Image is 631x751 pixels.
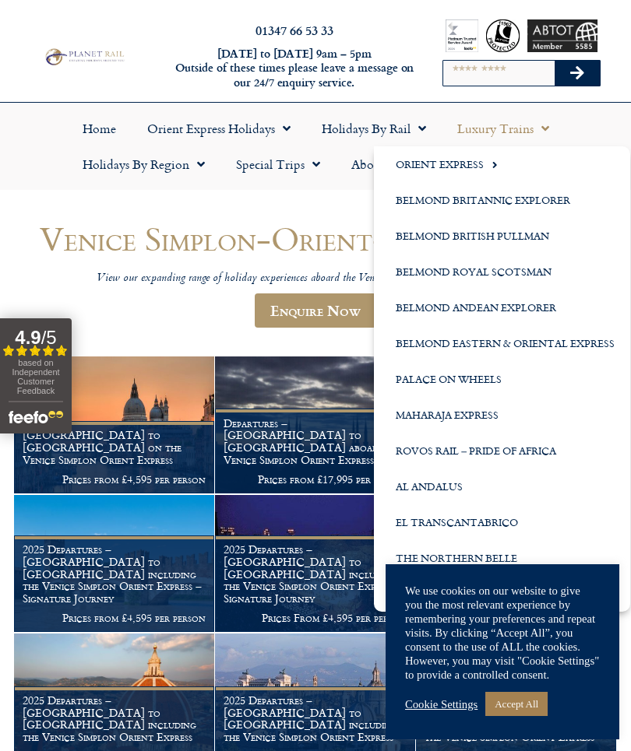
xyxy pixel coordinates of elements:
[374,146,630,612] ul: Luxury Trains
[215,495,416,633] a: 2025 Departures – [GEOGRAPHIC_DATA] to [GEOGRAPHIC_DATA] including the Venice Simplon Orient Expr...
[8,111,623,182] nav: Menu
[405,584,600,682] div: We use cookies on our website to give you the most relevant experience by remembering your prefer...
[374,182,630,218] a: Belmond Britannic Explorer
[14,220,617,257] h1: Venice Simplon-Orient-Express - 2025
[14,356,215,494] a: [GEOGRAPHIC_DATA] to [GEOGRAPHIC_DATA] on the Venice Simplon Orient Express Prices from £4,595 pe...
[374,361,630,397] a: Palace on Wheels
[374,397,630,433] a: Maharaja Express
[67,146,220,182] a: Holidays by Region
[374,433,630,468] a: Rovos Rail – Pride of Africa
[132,111,306,146] a: Orient Express Holidays
[14,495,215,633] a: 2025 Departures – [GEOGRAPHIC_DATA] to [GEOGRAPHIC_DATA] including the Venice Simplon Orient Expr...
[442,111,565,146] a: Luxury Trains
[42,47,126,68] img: Planet Rail Train Holidays Logo
[23,473,206,486] p: Prices from £4,595 per person
[224,612,407,624] p: Prices From £4,595 per person
[23,543,206,605] h1: 2025 Departures – [GEOGRAPHIC_DATA] to [GEOGRAPHIC_DATA] including the Venice Simplon Orient Expr...
[374,325,630,361] a: Belmond Eastern & Oriental Express
[374,576,630,612] a: Iconic Trains
[220,146,336,182] a: Special Trips
[23,694,206,743] h1: 2025 Departures – [GEOGRAPHIC_DATA] to [GEOGRAPHIC_DATA] including the Venice Simplon Orient Express
[374,540,630,576] a: The Northern Belle
[14,356,214,493] img: Orient Express Special Venice compressed
[14,272,617,286] p: View our expanding range of holiday experiences aboard the Venice Simplon Orient Express for 2025
[405,697,478,711] a: Cookie Settings
[374,218,630,254] a: Belmond British Pullman
[374,468,630,504] a: Al Andalus
[224,694,407,743] h1: 2025 Departures – [GEOGRAPHIC_DATA] to [GEOGRAPHIC_DATA] including the Venice Simplon Orient Express
[224,417,407,466] h1: Departures – [GEOGRAPHIC_DATA] to [GEOGRAPHIC_DATA] aboard the Venice Simplon Orient Express
[23,612,206,624] p: Prices from £4,595 per person
[425,694,608,743] h1: 2025 Departures – [GEOGRAPHIC_DATA] to [GEOGRAPHIC_DATA] including the Venice Simplon Orient Express
[256,21,333,39] a: 01347 66 53 33
[67,111,132,146] a: Home
[172,47,417,90] h6: [DATE] to [DATE] 9am – 5pm Outside of these times please leave a message on our 24/7 enquiry serv...
[215,356,416,494] a: Departures – [GEOGRAPHIC_DATA] to [GEOGRAPHIC_DATA] aboard the Venice Simplon Orient Express Pric...
[224,473,407,486] p: Prices from £17,995 per person
[374,290,630,325] a: Belmond Andean Explorer
[255,293,376,328] a: Enquire Now
[485,692,548,716] a: Accept All
[224,543,407,605] h1: 2025 Departures – [GEOGRAPHIC_DATA] to [GEOGRAPHIC_DATA] including the Venice Simplon Orient Expr...
[306,111,442,146] a: Holidays by Rail
[555,61,600,86] button: Search
[336,146,433,182] a: About Us
[374,504,630,540] a: El Transcantabrico
[374,254,630,290] a: Belmond Royal Scotsman
[23,429,206,465] h1: [GEOGRAPHIC_DATA] to [GEOGRAPHIC_DATA] on the Venice Simplon Orient Express
[374,146,630,182] a: Orient Express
